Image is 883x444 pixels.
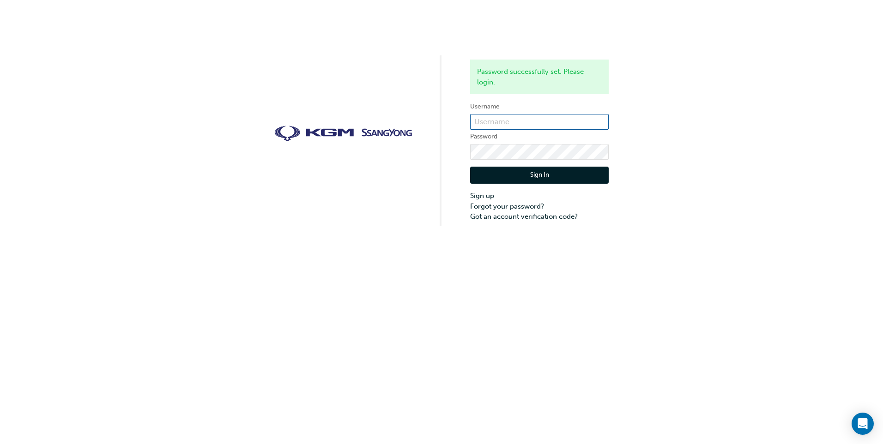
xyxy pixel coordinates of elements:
[470,101,609,112] label: Username
[470,131,609,142] label: Password
[470,191,609,201] a: Sign up
[470,201,609,212] a: Forgot your password?
[470,211,609,222] a: Got an account verification code?
[852,413,874,435] div: Open Intercom Messenger
[274,126,413,142] img: kgm
[470,114,609,130] input: Username
[470,167,609,184] button: Sign In
[470,60,609,94] div: Password successfully set. Please login.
